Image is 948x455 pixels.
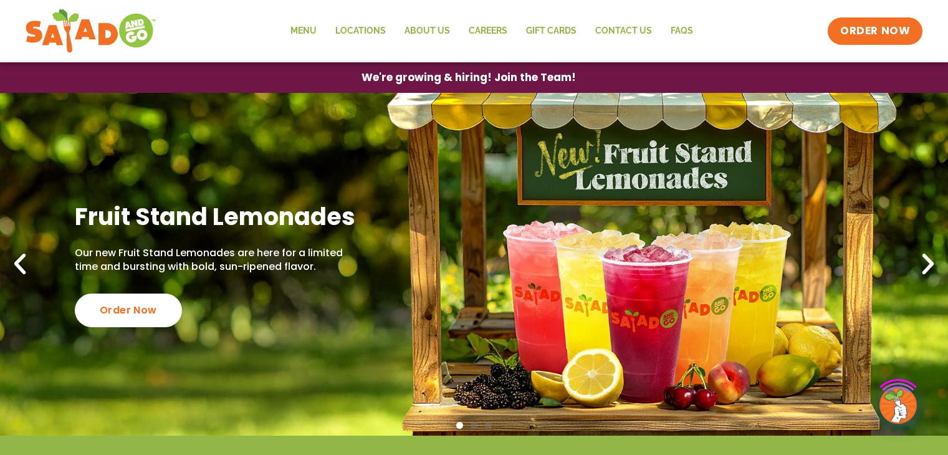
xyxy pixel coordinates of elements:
[485,422,492,429] span: Go to slide 3
[6,251,34,278] div: Previous slide
[661,17,702,45] a: FAQs
[586,17,661,45] a: Contact Us
[456,422,463,429] span: Go to slide 1
[840,24,910,39] span: ORDER NOW
[361,72,576,83] span: We're growing & hiring! Join the Team!
[471,422,477,429] span: Go to slide 2
[25,6,156,56] img: new-SAG-logo-768×292
[459,17,517,45] a: Careers
[75,246,363,274] p: Our new Fruit Stand Lemonades are here for a limited time and bursting with bold, sun-ripened fla...
[75,294,182,327] div: Order Now
[75,201,363,232] h2: Fruit Stand Lemonades
[326,17,395,45] a: Locations
[517,17,586,45] a: GIFT CARDS
[914,251,942,278] div: Next slide
[395,17,459,45] a: About Us
[343,63,595,92] a: We're growing & hiring! Join the Team!
[281,17,326,45] a: Menu
[828,17,922,45] a: ORDER NOW
[281,17,702,45] nav: Menu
